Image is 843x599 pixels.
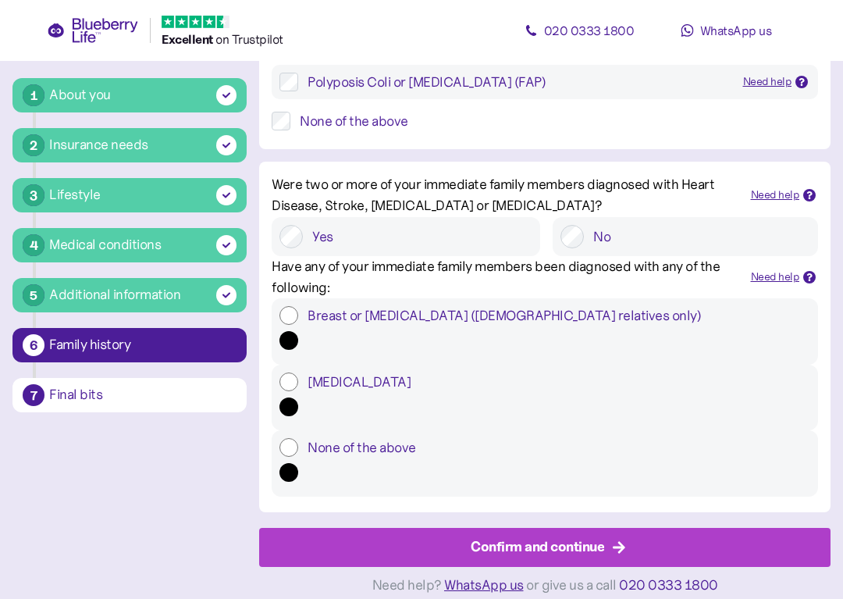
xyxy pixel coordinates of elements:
[509,15,649,46] a: 020 0333 1800
[12,278,247,312] button: 5Additional information
[49,184,101,205] div: Lifestyle
[471,537,604,558] div: Confirm and continue
[303,225,532,248] label: Yes
[49,84,111,105] div: About you
[700,23,772,38] span: WhatsApp us
[298,438,810,457] label: None of the above
[743,73,792,91] div: Need help
[272,174,738,217] div: Were two or more of your immediate family members diagnosed with Heart Disease, Stroke, [MEDICAL_...
[23,84,44,106] div: 1
[308,73,731,91] div: Polyposis Coli or [MEDICAL_DATA] (FAP)
[49,338,237,352] div: Family history
[12,378,247,412] button: 7Final bits
[298,373,810,391] label: [MEDICAL_DATA]
[23,384,44,406] div: 7
[272,256,738,299] div: Have any of your immediate family members been diagnosed with any of the following:
[619,576,718,594] span: 020 0333 1800
[49,284,180,305] div: Additional information
[23,284,44,306] div: 5
[23,134,44,156] div: 2
[444,576,524,594] span: WhatsApp us
[300,112,818,130] div: None of the above
[12,228,247,262] button: 4Medical conditions
[12,128,247,162] button: 2Insurance needs
[49,388,237,402] div: Final bits
[584,225,810,248] label: No
[215,31,283,47] span: on Trustpilot
[751,187,800,204] div: Need help
[751,269,800,286] div: Need help
[49,134,148,155] div: Insurance needs
[12,178,247,212] button: 3Lifestyle
[23,234,44,256] div: 4
[544,23,635,38] span: 020 0333 1800
[49,234,161,255] div: Medical conditions
[259,528,831,567] button: Confirm and continue
[12,328,247,362] button: 6Family history
[656,15,796,46] a: WhatsApp us
[12,78,247,112] button: 1About you
[23,334,44,356] div: 6
[23,184,44,206] div: 3
[162,31,215,47] span: Excellent ️
[298,306,810,325] label: Breast or [MEDICAL_DATA] ([DEMOGRAPHIC_DATA] relatives only)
